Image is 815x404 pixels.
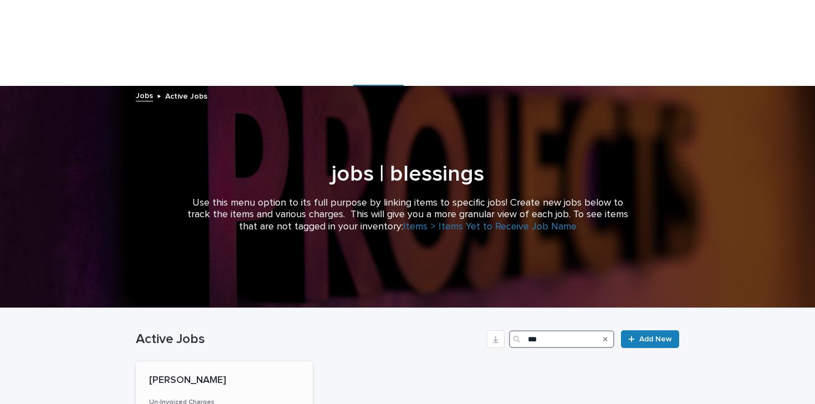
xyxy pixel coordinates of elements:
a: Add New [621,330,679,348]
p: [PERSON_NAME] [149,375,299,387]
h1: Active Jobs [136,331,482,347]
a: Items > Items Yet to Receive Job Name [403,222,577,232]
p: Use this menu option to its full purpose by linking items to specific jobs! Create new jobs below... [186,197,629,233]
input: Search [509,330,614,348]
p: Active Jobs [165,89,207,101]
a: Jobs [136,89,153,101]
h1: jobs | blessings [136,161,679,187]
span: Add New [639,335,672,343]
